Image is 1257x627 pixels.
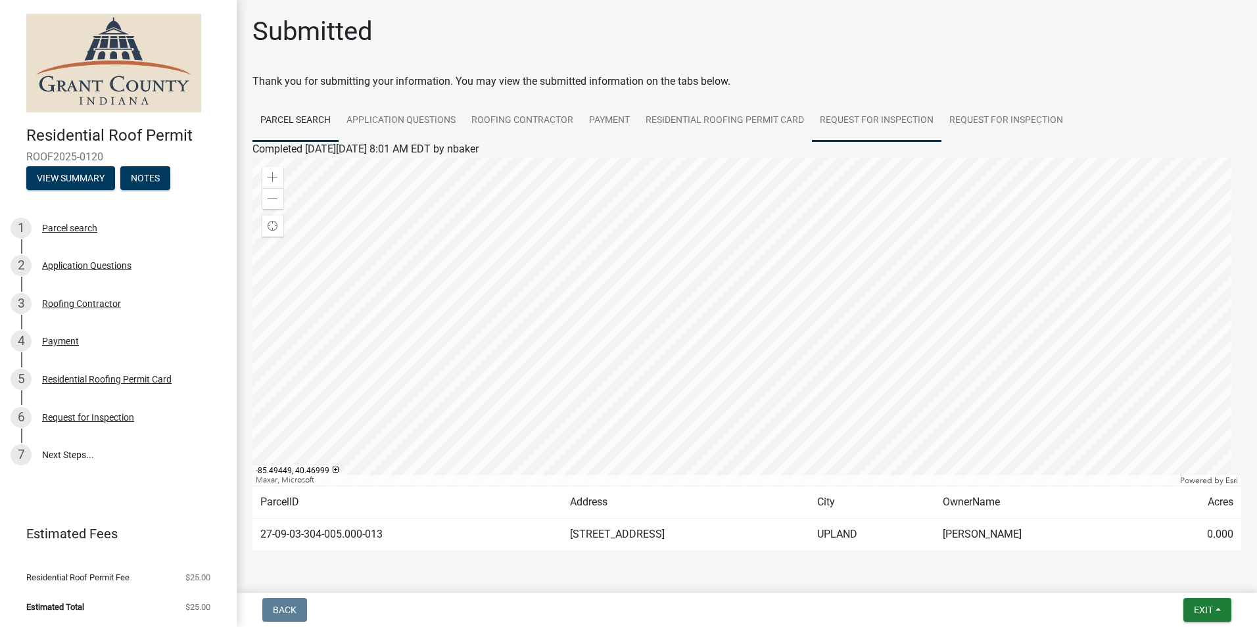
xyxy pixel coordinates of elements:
[26,573,130,582] span: Residential Roof Permit Fee
[262,216,283,237] div: Find my location
[581,100,638,142] a: Payment
[935,519,1147,551] td: [PERSON_NAME]
[562,486,810,519] td: Address
[1194,605,1213,615] span: Exit
[1225,476,1238,485] a: Esri
[252,100,339,142] a: Parcel search
[11,218,32,239] div: 1
[11,444,32,465] div: 7
[252,519,562,551] td: 27-09-03-304-005.000-013
[252,16,373,47] h1: Submitted
[262,598,307,622] button: Back
[11,369,32,390] div: 5
[11,293,32,314] div: 3
[120,166,170,190] button: Notes
[185,603,210,611] span: $25.00
[42,337,79,346] div: Payment
[26,166,115,190] button: View Summary
[809,519,935,551] td: UPLAND
[1147,486,1241,519] td: Acres
[11,255,32,276] div: 2
[252,475,1177,486] div: Maxar, Microsoft
[812,100,941,142] a: Request for Inspection
[935,486,1147,519] td: OwnerName
[262,167,283,188] div: Zoom in
[26,151,210,163] span: ROOF2025-0120
[26,174,115,184] wm-modal-confirm: Summary
[1147,519,1241,551] td: 0.000
[339,100,463,142] a: Application Questions
[463,100,581,142] a: Roofing Contractor
[42,299,121,308] div: Roofing Contractor
[185,573,210,582] span: $25.00
[11,521,216,547] a: Estimated Fees
[120,174,170,184] wm-modal-confirm: Notes
[562,519,810,551] td: [STREET_ADDRESS]
[26,603,84,611] span: Estimated Total
[1177,475,1241,486] div: Powered by
[11,407,32,428] div: 6
[26,126,226,145] h4: Residential Roof Permit
[42,223,97,233] div: Parcel search
[638,100,812,142] a: Residential Roofing Permit Card
[42,261,131,270] div: Application Questions
[941,100,1071,142] a: Request for Inspection
[252,486,562,519] td: ParcelID
[809,486,935,519] td: City
[11,331,32,352] div: 4
[42,375,172,384] div: Residential Roofing Permit Card
[262,188,283,209] div: Zoom out
[1183,598,1231,622] button: Exit
[26,14,201,112] img: Grant County, Indiana
[42,413,134,422] div: Request for Inspection
[252,143,479,155] span: Completed [DATE][DATE] 8:01 AM EDT by nbaker
[252,74,1241,89] div: Thank you for submitting your information. You may view the submitted information on the tabs below.
[273,605,296,615] span: Back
